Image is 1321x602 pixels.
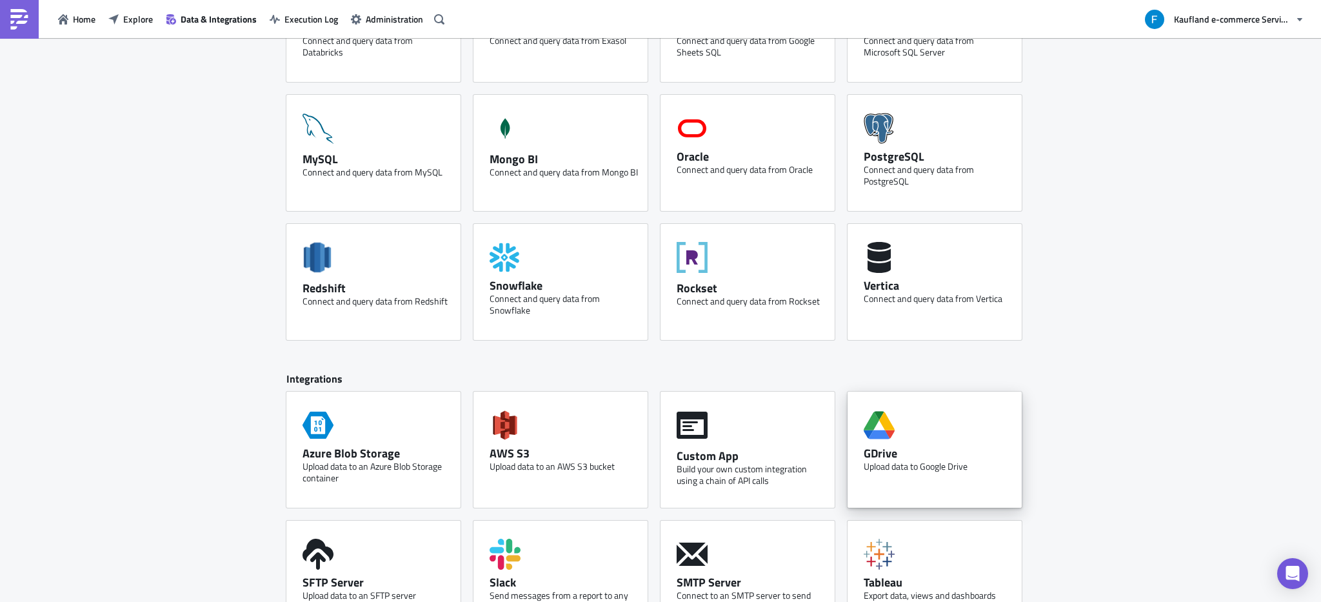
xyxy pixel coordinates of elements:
div: SMTP Server [677,575,825,590]
span: Home [73,12,95,26]
div: GDrive [864,446,1012,461]
span: Azure Storage Blob [303,405,333,446]
div: Redshift [303,281,451,296]
div: AWS S3 [490,446,638,461]
div: Upload data to an AWS S3 bucket [490,461,638,472]
div: SFTP Server [303,575,451,590]
div: MySQL [303,152,451,166]
div: Connect and query data from Vertica [864,293,1012,305]
span: Execution Log [284,12,338,26]
button: Home [52,9,102,29]
button: Execution Log [263,9,344,29]
div: Tableau [864,575,1012,590]
button: Kaufland e-commerce Services GmbH & Co. KG [1137,5,1311,34]
div: Connect and query data from Google Sheets SQL [677,35,825,58]
div: Integrations [286,372,1035,392]
div: Connect and query data from Microsoft SQL Server [864,35,1012,58]
div: Upload data to an Azure Blob Storage container [303,461,451,484]
div: Open Intercom Messenger [1277,558,1308,589]
div: Connect and query data from Rockset [677,296,825,307]
img: Avatar [1144,8,1166,30]
span: Data & Integrations [181,12,257,26]
div: Connect and query data from Databricks [303,35,451,58]
div: Slack [490,575,638,590]
span: Explore [123,12,153,26]
div: Connect and query data from Redshift [303,296,451,307]
button: Explore [102,9,159,29]
div: Azure Blob Storage [303,446,451,461]
button: Data & Integrations [159,9,263,29]
div: Mongo BI [490,152,638,166]
div: Connect and query data from MySQL [303,166,451,178]
div: Upload data to Google Drive [864,461,1012,472]
div: Oracle [677,149,825,164]
div: Upload data to an SFTP server [303,590,451,601]
div: Custom App [677,448,825,463]
img: PushMetrics [9,9,30,30]
div: Vertica [864,278,1012,293]
div: Connect and query data from PostgreSQL [864,164,1012,187]
div: Connect and query data from Snowflake [490,293,638,316]
div: Connect and query data from Oracle [677,164,825,176]
div: Connect and query data from Mongo BI [490,166,638,178]
div: Build your own custom integration using a chain of API calls [677,463,825,487]
div: PostgreSQL [864,149,1012,164]
div: Snowflake [490,278,638,293]
span: Kaufland e-commerce Services GmbH & Co. KG [1174,12,1290,26]
span: Administration [366,12,423,26]
div: Rockset [677,281,825,296]
div: Connect and query data from Exasol [490,35,638,46]
button: Administration [344,9,430,29]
